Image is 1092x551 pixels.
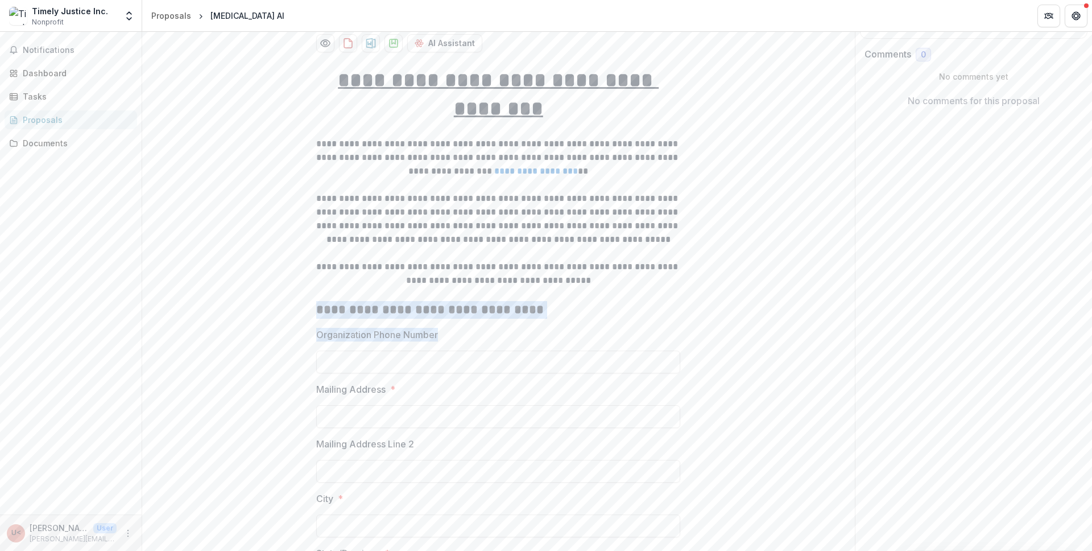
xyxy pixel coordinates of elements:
div: Dashboard [23,67,128,79]
div: Utkarsh Saxena <utkarsh@adalat.ai> [11,529,21,537]
a: Tasks [5,87,137,106]
button: Partners [1037,5,1060,27]
button: Get Help [1065,5,1087,27]
a: Proposals [5,110,137,129]
button: download-proposal [384,34,403,52]
p: Mailing Address Line 2 [316,437,414,451]
div: Proposals [23,114,128,126]
div: Proposals [151,10,191,22]
img: Timely Justice Inc. [9,7,27,25]
p: Organization Phone Number [316,328,438,342]
div: Documents [23,137,128,149]
p: [PERSON_NAME][EMAIL_ADDRESS][MEDICAL_DATA] [30,534,117,544]
div: Timely Justice Inc. [32,5,108,17]
p: City [316,492,333,505]
h2: Comments [864,49,911,60]
button: Open entity switcher [121,5,137,27]
div: Tasks [23,91,128,102]
p: No comments for this proposal [908,94,1040,108]
a: Dashboard [5,64,137,83]
button: Notifications [5,41,137,59]
nav: breadcrumb [147,7,289,24]
div: [MEDICAL_DATA] AI [210,10,284,22]
button: More [121,527,135,540]
a: Proposals [147,7,196,24]
button: AI Assistant [407,34,482,52]
button: download-proposal [339,34,357,52]
span: Notifications [23,46,133,55]
span: 0 [921,50,926,60]
span: Nonprofit [32,17,64,27]
button: Preview a92962ec-f8ea-495c-be2d-9eb0030d589a-6.pdf [316,34,334,52]
p: Mailing Address [316,383,386,396]
button: download-proposal [362,34,380,52]
a: Documents [5,134,137,153]
p: [PERSON_NAME] <[PERSON_NAME][EMAIL_ADDRESS][MEDICAL_DATA]> [30,522,89,534]
p: User [93,523,117,533]
p: No comments yet [864,71,1083,83]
